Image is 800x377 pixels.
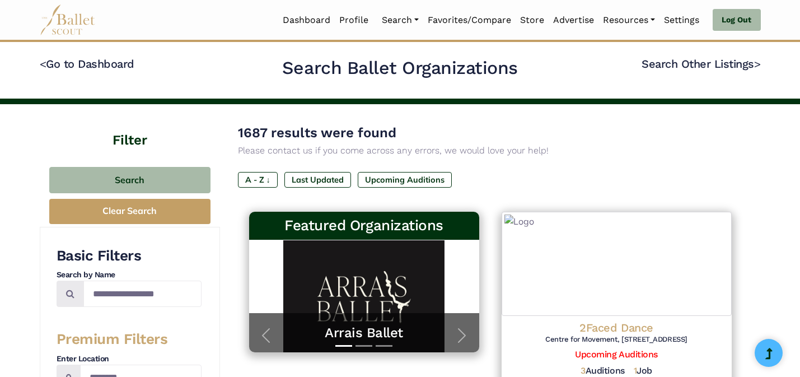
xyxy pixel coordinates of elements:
[238,125,396,141] span: 1687 results were found
[511,335,723,345] h6: Centre for Movement, [STREET_ADDRESS]
[57,269,202,281] h4: Search by Name
[659,8,704,32] a: Settings
[278,8,335,32] a: Dashboard
[549,8,598,32] a: Advertise
[502,212,732,316] img: Logo
[575,349,657,360] a: Upcoming Auditions
[57,246,202,266] h3: Basic Filters
[40,57,46,71] code: <
[238,143,743,158] p: Please contact us if you come across any errors, we would love your help!
[355,339,372,352] button: Slide 2
[83,281,202,307] input: Search by names...
[40,104,220,150] h4: Filter
[516,8,549,32] a: Store
[581,365,624,377] h5: Auditions
[713,9,760,31] a: Log Out
[258,216,470,235] h3: Featured Organizations
[642,57,760,71] a: Search Other Listings>
[260,324,468,342] a: Arrais Ballet
[376,339,392,352] button: Slide 3
[40,57,134,71] a: <Go to Dashboard
[335,339,352,352] button: Slide 1
[754,57,761,71] code: >
[634,365,652,377] h5: Job
[57,330,202,349] h3: Premium Filters
[335,8,373,32] a: Profile
[284,172,351,188] label: Last Updated
[49,199,210,224] button: Clear Search
[377,8,423,32] a: Search
[423,8,516,32] a: Favorites/Compare
[49,167,210,193] button: Search
[358,172,452,188] label: Upcoming Auditions
[598,8,659,32] a: Resources
[238,172,278,188] label: A - Z ↓
[511,320,723,335] h4: 2Faced Dance
[57,353,202,365] h4: Enter Location
[634,365,637,376] span: 1
[282,57,518,80] h2: Search Ballet Organizations
[581,365,586,376] span: 3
